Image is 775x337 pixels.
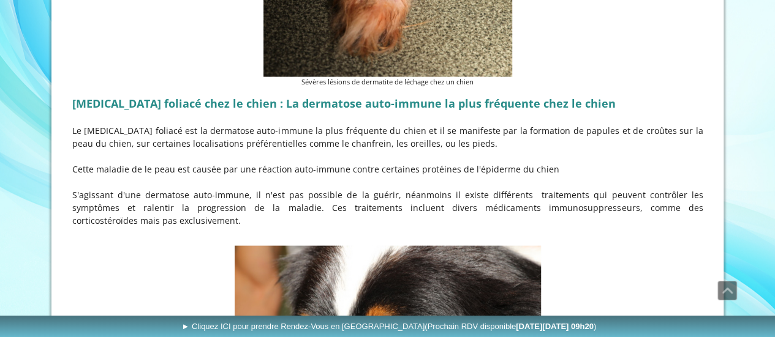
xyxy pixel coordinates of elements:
[181,322,596,331] span: ► Cliquez ICI pour prendre Rendez-Vous en [GEOGRAPHIC_DATA]
[72,188,703,227] p: S'agissant d'une dermatose auto-immune, il n'est pas possible de la guérir, néanmoins il existe d...
[72,96,616,111] span: [MEDICAL_DATA] foliacé chez le chien : La dermatose auto-immune la plus fréquente chez le chien
[263,77,512,87] figcaption: Sévères lésions de dermatite de léchage chez un chien
[72,124,703,150] p: Le [MEDICAL_DATA] foliacé est la dermatose auto-immune la plus fréquente du chien et il se manife...
[718,281,736,300] span: Défiler vers le haut
[717,281,737,300] a: Défiler vers le haut
[516,322,594,331] b: [DATE][DATE] 09h20
[425,322,596,331] span: (Prochain RDV disponible )
[72,163,703,176] p: Cette maladie de le peau est causée par une réaction auto-immune contre certaines protéines de l'...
